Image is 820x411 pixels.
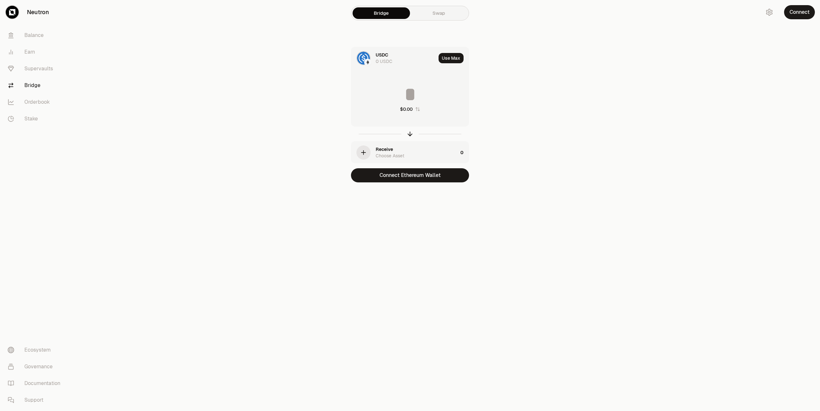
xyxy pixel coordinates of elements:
[3,110,69,127] a: Stake
[357,52,370,65] img: USDC Logo
[3,342,69,358] a: Ecosystem
[3,94,69,110] a: Orderbook
[351,47,436,69] div: USDC LogoEthereum LogoUSDC0 USDC
[460,142,469,163] div: 0
[400,106,413,112] div: $0.00
[376,146,393,153] div: Receive
[351,142,458,163] div: ReceiveChoose Asset
[3,27,69,44] a: Balance
[376,52,388,58] div: USDC
[376,58,392,65] div: 0 USDC
[3,392,69,408] a: Support
[351,168,469,182] button: Connect Ethereum Wallet
[3,60,69,77] a: Supervaults
[3,375,69,392] a: Documentation
[3,77,69,94] a: Bridge
[400,106,420,112] button: $0.00
[353,7,410,19] a: Bridge
[784,5,815,19] button: Connect
[376,153,404,159] div: Choose Asset
[439,53,464,63] button: Use Max
[351,142,469,163] button: ReceiveChoose Asset0
[3,44,69,60] a: Earn
[3,358,69,375] a: Governance
[365,59,371,65] img: Ethereum Logo
[410,7,467,19] a: Swap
